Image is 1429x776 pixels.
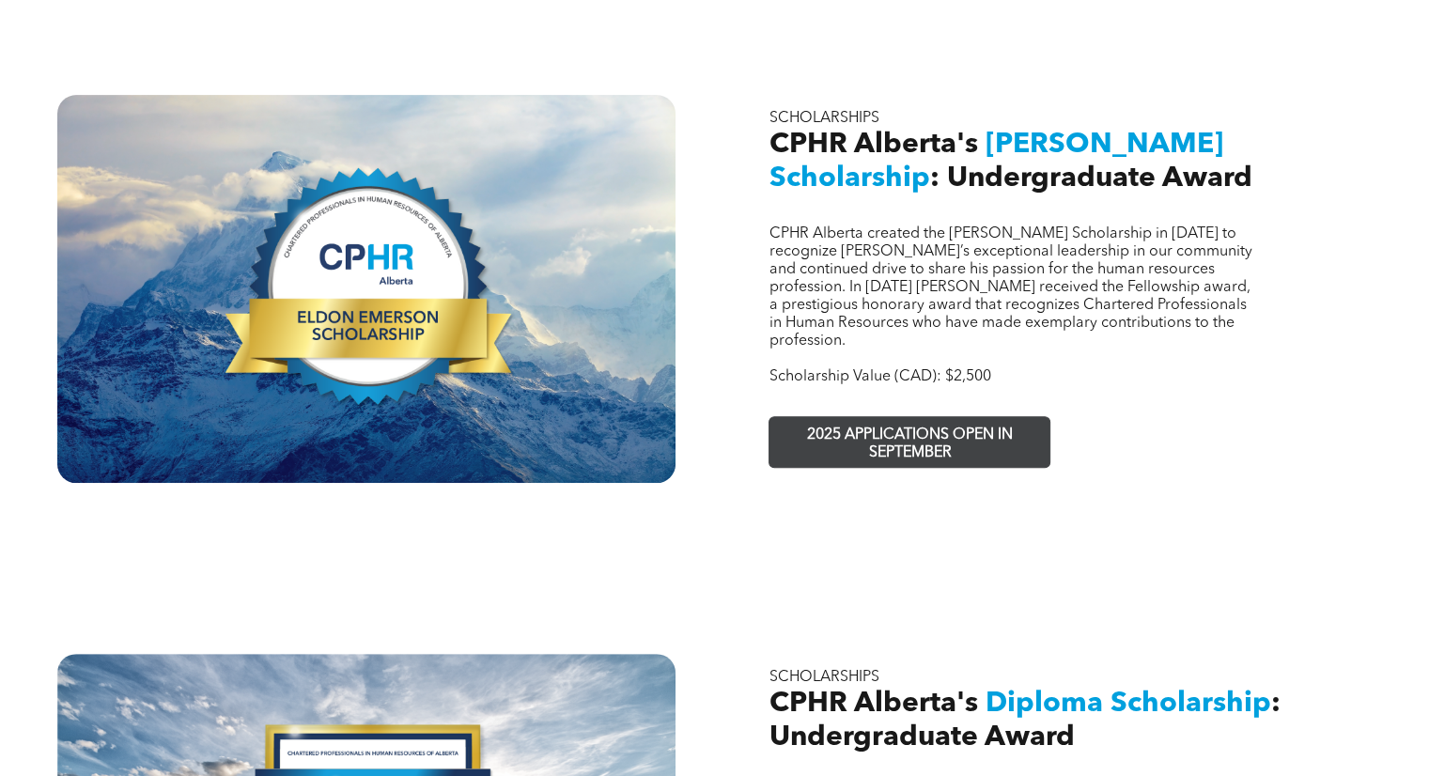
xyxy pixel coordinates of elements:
[929,164,1251,193] span: : Undergraduate Award
[769,131,977,159] span: CPHR Alberta's
[769,369,990,384] span: Scholarship Value (CAD): $2,500
[769,226,1251,349] span: CPHR Alberta created the [PERSON_NAME] Scholarship in [DATE] to recognize [PERSON_NAME]’s excepti...
[769,690,977,718] span: CPHR Alberta's
[772,417,1047,472] span: 2025 APPLICATIONS OPEN IN SEPTEMBER
[769,670,878,685] span: SCHOLARSHIPS
[985,690,1270,718] span: Diploma Scholarship
[769,111,878,126] span: SCHOLARSHIPS
[769,131,1222,193] span: [PERSON_NAME] Scholarship
[769,416,1050,468] a: 2025 APPLICATIONS OPEN IN SEPTEMBER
